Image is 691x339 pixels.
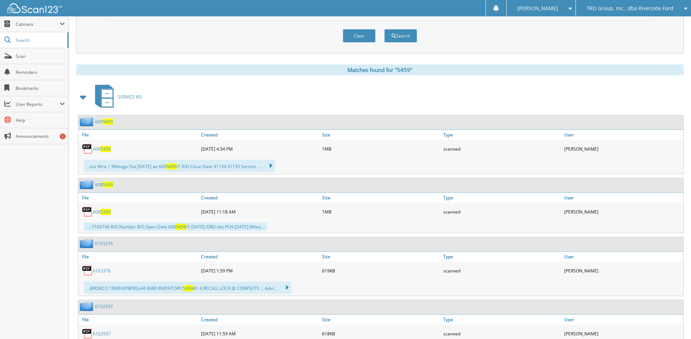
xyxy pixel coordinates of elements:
[101,209,111,215] span: 5459
[95,303,113,310] a: 6102937
[95,240,113,247] a: 6103376
[320,193,441,203] a: Size
[101,146,111,152] span: 5459
[199,193,320,203] a: Created
[441,130,562,140] a: Type
[562,252,683,262] a: User
[562,141,683,156] div: [PERSON_NAME]
[80,239,95,248] img: folder2.png
[441,204,562,219] div: scanned
[103,119,113,125] span: 5459
[320,315,441,324] a: Size
[586,6,674,11] span: TRD Group, Inc., dba Riverside Ford
[199,204,320,219] div: [DATE] 11:18 AM
[84,282,291,294] div: ...BRONCO 1FMEHIYBP8SLA6 8680 INVENTORY: #1 4 RECALL LOCK @ COMPLETE ... Advi...
[76,64,684,75] div: Matches found for "5459"
[16,37,64,43] span: Search
[320,141,441,156] div: 1MB
[16,69,65,75] span: Reminders
[91,83,142,111] a: SERVICE RO
[82,328,93,339] img: PDF.png
[93,331,111,337] a: 6102937
[82,206,93,217] img: PDF.png
[384,29,417,43] button: Search
[95,119,113,125] a: 6095459
[441,252,562,262] a: Type
[82,143,93,154] img: PDF.png
[441,193,562,203] a: Type
[84,223,267,231] div: ...: F160746 R/O Number R/O Open Date 608 /1 [DATE] ORO oko PLN [DATE] Milea...
[80,302,95,311] img: folder2.png
[320,204,441,219] div: 1MB
[93,209,111,215] a: 6085459
[441,141,562,156] div: scanned
[562,263,683,278] div: [PERSON_NAME]
[441,315,562,324] a: Type
[441,263,562,278] div: scanned
[320,130,441,140] a: Size
[16,117,65,123] span: Help
[78,130,199,140] a: File
[80,117,95,126] img: folder2.png
[562,193,683,203] a: User
[16,101,60,107] span: User Reports
[93,268,111,274] a: 6103376
[343,29,376,43] button: Clear
[118,94,142,100] span: SERVICE RO
[80,180,95,189] img: folder2.png
[60,133,66,139] div: 1
[655,304,691,339] iframe: Chat Widget
[183,285,193,291] span: 5459
[199,315,320,324] a: Created
[103,182,113,188] span: 5459
[199,130,320,140] a: Created
[562,315,683,324] a: User
[199,263,320,278] div: [DATE] 1:59 PM
[562,204,683,219] div: [PERSON_NAME]
[562,130,683,140] a: User
[199,141,320,156] div: [DATE] 4:34 PM
[199,252,320,262] a: Created
[95,182,113,188] a: 6085459
[78,315,199,324] a: File
[16,85,65,91] span: Bookmarks
[320,252,441,262] a: Size
[16,53,65,59] span: Scan
[78,193,199,203] a: File
[320,263,441,278] div: 619KB
[16,21,60,27] span: Cabinets
[93,146,111,152] a: 6095459
[78,252,199,262] a: File
[16,133,65,139] span: Announcements
[7,3,62,13] img: scan123-logo-white.svg
[84,160,275,172] div: ...tus Wire | Mileage Out [DATE] ae 609 /1 R/O Close Date 41134 41135 Service ...
[176,224,186,230] span: 5459
[517,6,558,11] span: [PERSON_NAME]
[166,163,177,169] span: 5459
[82,265,93,276] img: PDF.png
